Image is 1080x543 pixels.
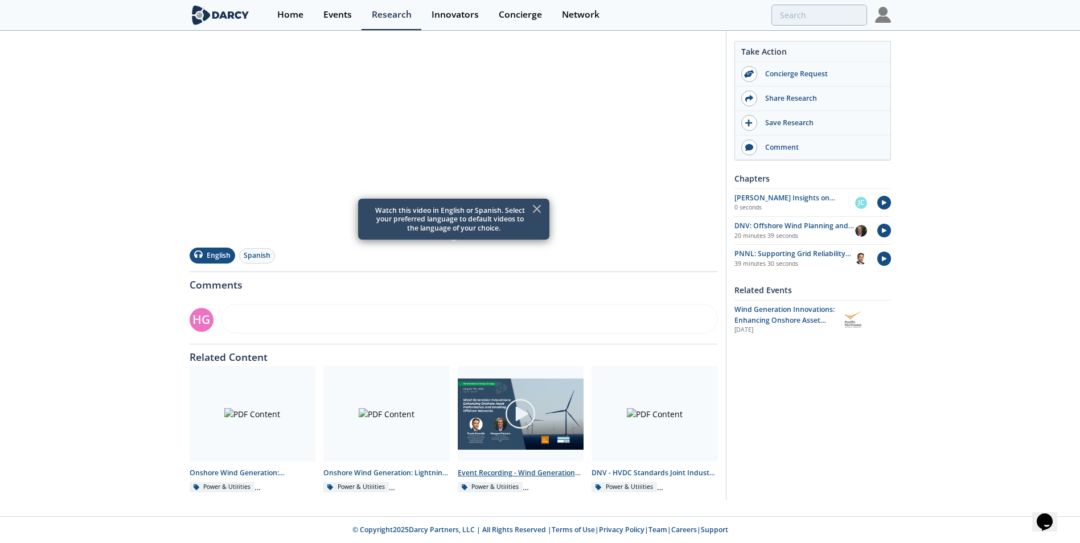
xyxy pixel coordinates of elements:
div: PNNL: Supporting Grid Reliability and Market Efficiency with Wind [734,249,855,259]
div: Concierge [499,10,542,19]
img: Pacific Northwest National Laboratory [843,310,864,330]
img: a7c90837-2c3a-4a26-86b5-b32fe3f4a414 [855,225,867,237]
img: 76c95a87-c68e-4104-8137-f842964b9bbb [855,253,867,265]
div: DNV - HVDC Standards Joint Industry Project (JIP) & POINTS Consortium [592,468,718,478]
div: Comments [190,272,718,290]
div: Network [562,10,599,19]
div: Share Research [757,93,885,104]
div: Chapters [734,168,891,188]
a: Privacy Policy [599,525,644,534]
img: logo-wide.svg [190,5,252,25]
div: Home [277,10,303,19]
div: Power & Utilities [592,482,657,492]
div: Innovators [432,10,479,19]
div: Events [323,10,352,19]
img: play-chapters.svg [877,252,892,266]
a: PDF Content DNV - HVDC Standards Joint Industry Project (JIP) & POINTS Consortium Power & Utilities [588,366,722,492]
div: Power & Utilities [190,482,255,492]
input: Advanced Search [771,5,867,26]
span: Wind Generation Innovations: Enhancing Onshore Asset Performance and Enabling Offshore Networks [734,305,835,345]
div: Research [372,10,412,19]
a: Video Content Event Recording - Wind Generation Innovations: Enhancing Onshore Asset Performance ... [454,366,588,492]
div: Power & Utilities [458,482,523,492]
p: 20 minutes 39 seconds [734,232,855,241]
a: Careers [671,525,697,534]
img: play-chapters.svg [877,224,892,238]
div: [PERSON_NAME] Insights on Offshore Wind [734,193,855,203]
div: Save Research [757,118,885,128]
div: Concierge Request [757,69,885,79]
div: Take Action [735,46,890,62]
p: 0 seconds [734,203,855,212]
div: DNV: Offshore Wind Planning and Interconnection [734,221,855,231]
div: Onshore Wind Generation: Operations & Maintenance (O&M) - Technology Landscape [190,468,316,478]
div: Related Events [734,280,891,300]
a: Terms of Use [552,525,595,534]
img: play-chapters.svg [877,196,892,210]
div: Related Content [190,344,718,363]
p: 39 minutes 30 seconds [734,260,855,269]
a: Wind Generation Innovations: Enhancing Onshore Asset Performance and Enabling Offshore Networks [... [734,305,891,335]
a: PDF Content Onshore Wind Generation: Operations & Maintenance (O&M) - Technology Landscape Power ... [186,366,320,492]
div: [DATE] [734,326,835,335]
div: Onshore Wind Generation: Lightning Protection - Innovator Landscape [323,468,450,478]
a: Team [648,525,667,534]
iframe: chat widget [1032,497,1069,532]
p: © Copyright 2025 Darcy Partners, LLC | All Rights Reserved | | | | | [119,525,962,535]
div: JC [855,197,867,209]
p: Watch this video in English or Spanish. Select your preferred language to default videos to the l... [364,202,544,236]
img: play-chapters-gray.svg [504,398,536,430]
img: Profile [875,7,891,23]
div: Event Recording - Wind Generation Innovations: Enhancing Onshore Asset Performance and Enabling O... [458,468,584,478]
img: Video Content [458,379,584,450]
a: PDF Content Onshore Wind Generation: Lightning Protection - Innovator Landscape Power & Utilities [319,366,454,492]
a: Support [701,525,728,534]
div: HG [190,308,213,332]
div: Comment [757,142,885,153]
div: Power & Utilities [323,482,389,492]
